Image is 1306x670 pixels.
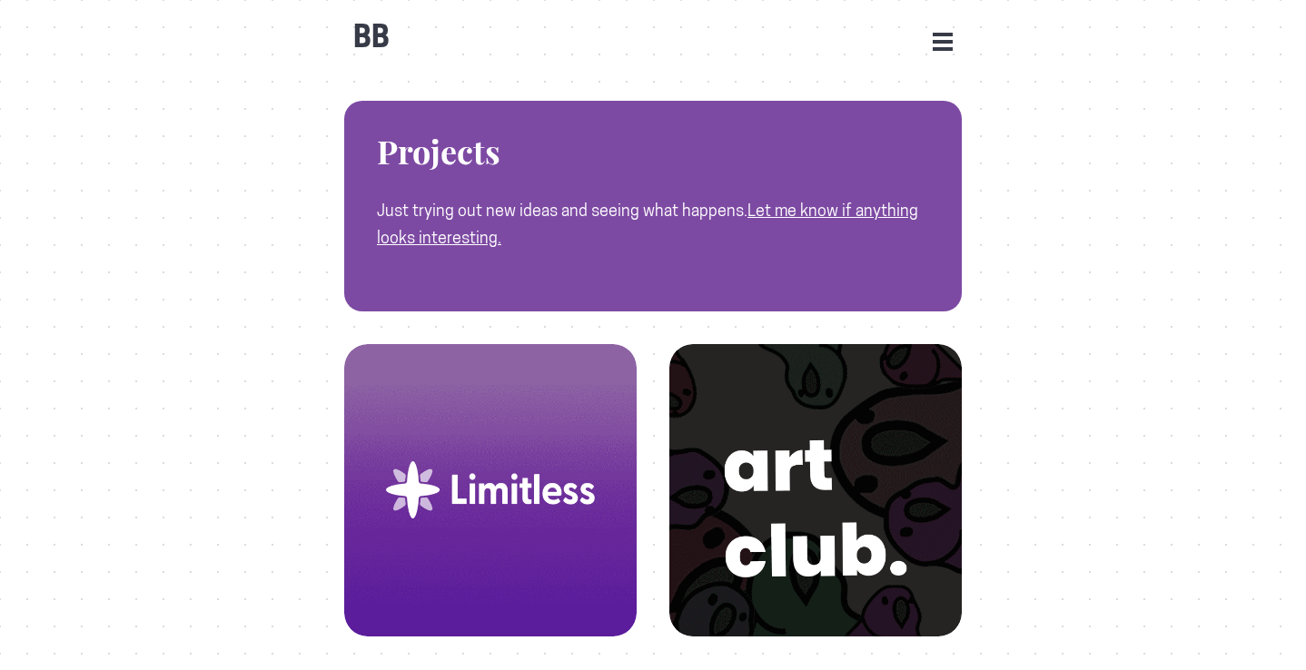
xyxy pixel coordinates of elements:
p: Just trying out new ideas and seeing what happens. [377,197,929,251]
button: Open Menu [933,33,953,49]
h1: Projects [377,133,929,170]
b: BB [353,19,390,54]
a: Let me know if anything looks interesting. [377,201,918,247]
